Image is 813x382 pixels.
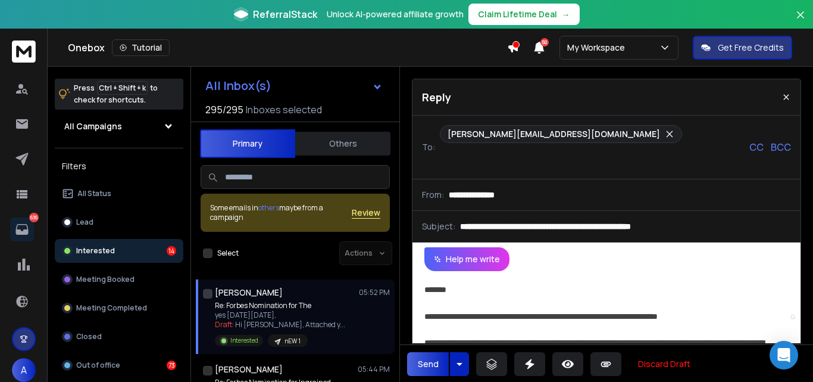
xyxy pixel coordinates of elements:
p: Subject: [422,220,455,232]
p: Meeting Completed [76,303,147,313]
span: Draft: [215,319,234,330]
div: Onebox [68,39,507,56]
button: All Campaigns [55,114,183,138]
div: Some emails in maybe from a campaign [210,203,352,222]
p: Closed [76,332,102,341]
p: Unlock AI-powered affiliate growth [327,8,464,20]
button: Closed [55,325,183,349]
p: Get Free Credits [718,42,784,54]
button: A [12,358,36,382]
button: Get Free Credits [693,36,792,60]
p: nEW 1 [284,337,301,346]
button: Claim Lifetime Deal→ [468,4,580,25]
button: All Status [55,182,183,206]
p: CC [749,140,764,154]
p: Lead [76,218,93,227]
p: All Status [77,189,111,198]
span: 295 / 295 [205,103,243,117]
p: Meeting Booked [76,275,135,284]
button: Send [407,352,449,376]
span: ReferralStack [253,7,317,21]
button: Interested14 [55,239,183,263]
div: 14 [167,246,176,256]
span: Ctrl + Shift + k [97,81,148,95]
button: Discard Draft [628,352,700,376]
p: My Workspace [567,42,630,54]
button: All Inbox(s) [196,74,392,98]
button: Review [352,207,380,219]
div: Open Intercom Messenger [770,341,798,369]
button: Others [295,131,390,157]
button: Meeting Booked [55,268,183,291]
p: BCC [771,140,791,154]
p: Press to check for shortcuts. [74,82,158,106]
h1: [PERSON_NAME] [215,287,283,299]
h3: Filters [55,158,183,175]
button: Lead [55,210,183,234]
p: 05:52 PM [359,288,390,297]
h1: All Inbox(s) [205,80,271,92]
button: Tutorial [112,39,170,56]
div: 73 [167,361,176,370]
p: 05:44 PM [358,365,390,374]
button: Close banner [793,7,808,36]
p: Interested [230,336,258,345]
label: Select [217,249,239,258]
p: From: [422,189,444,201]
p: yes [DATE][DATE], [215,310,345,320]
p: Out of office [76,361,120,370]
span: Hi [PERSON_NAME], Attached y ... [235,319,345,330]
p: Interested [76,246,115,256]
button: Out of office73 [55,353,183,377]
h3: Inboxes selected [246,103,322,117]
button: Help me write [424,247,509,271]
p: To: [422,141,435,153]
h1: [PERSON_NAME] [215,364,283,375]
p: 636 [29,213,39,222]
span: others [258,203,279,213]
a: 636 [10,218,34,241]
span: → [562,8,570,20]
p: Re: Forbes Nomination for The [215,301,345,310]
button: Meeting Completed [55,296,183,320]
button: Primary [200,129,295,158]
h1: All Campaigns [64,120,122,132]
p: [PERSON_NAME][EMAIL_ADDRESS][DOMAIN_NAME] [448,128,660,140]
span: 50 [540,38,549,46]
p: Reply [422,89,451,105]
